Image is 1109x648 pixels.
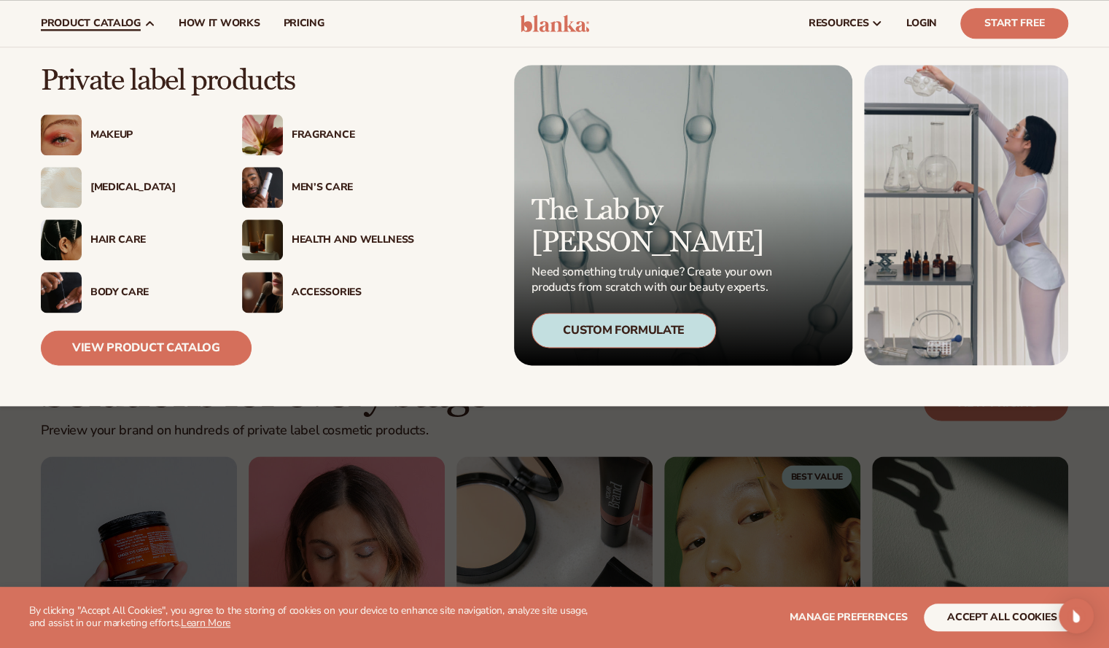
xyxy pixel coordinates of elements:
div: Open Intercom Messenger [1059,598,1094,633]
a: Cream moisturizer swatch. [MEDICAL_DATA] [41,167,213,208]
div: Body Care [90,286,213,299]
img: Female in lab with equipment. [864,65,1068,365]
a: Microscopic product formula. The Lab by [PERSON_NAME] Need something truly unique? Create your ow... [514,65,852,365]
div: Accessories [292,286,414,299]
img: Female hair pulled back with clips. [41,219,82,260]
span: How It Works [179,17,260,29]
a: Female hair pulled back with clips. Hair Care [41,219,213,260]
p: The Lab by [PERSON_NAME] [532,195,777,259]
a: View Product Catalog [41,330,252,365]
div: Custom Formulate [532,313,716,348]
a: Female with makeup brush. Accessories [242,272,414,313]
a: Learn More [181,616,230,630]
div: Makeup [90,129,213,141]
p: Private label products [41,65,414,97]
p: By clicking "Accept All Cookies", you agree to the storing of cookies on your device to enhance s... [29,605,604,630]
span: LOGIN [906,17,937,29]
a: Start Free [960,8,1068,39]
a: Female with glitter eye makeup. Makeup [41,114,213,155]
img: Cream moisturizer swatch. [41,167,82,208]
a: Candles and incense on table. Health And Wellness [242,219,414,260]
a: Pink blooming flower. Fragrance [242,114,414,155]
span: resources [809,17,868,29]
button: accept all cookies [924,604,1080,631]
a: Male hand applying moisturizer. Body Care [41,272,213,313]
img: Female with makeup brush. [242,272,283,313]
img: Male hand applying moisturizer. [41,272,82,313]
span: pricing [283,17,324,29]
button: Manage preferences [790,604,907,631]
img: Candles and incense on table. [242,219,283,260]
img: Male holding moisturizer bottle. [242,167,283,208]
span: Manage preferences [790,610,907,624]
img: Pink blooming flower. [242,114,283,155]
span: product catalog [41,17,141,29]
img: logo [520,15,589,32]
img: Female with glitter eye makeup. [41,114,82,155]
div: Hair Care [90,234,213,246]
div: Fragrance [292,129,414,141]
p: Need something truly unique? Create your own products from scratch with our beauty experts. [532,265,777,295]
div: Health And Wellness [292,234,414,246]
div: Men’s Care [292,181,414,194]
a: Male holding moisturizer bottle. Men’s Care [242,167,414,208]
div: [MEDICAL_DATA] [90,181,213,194]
